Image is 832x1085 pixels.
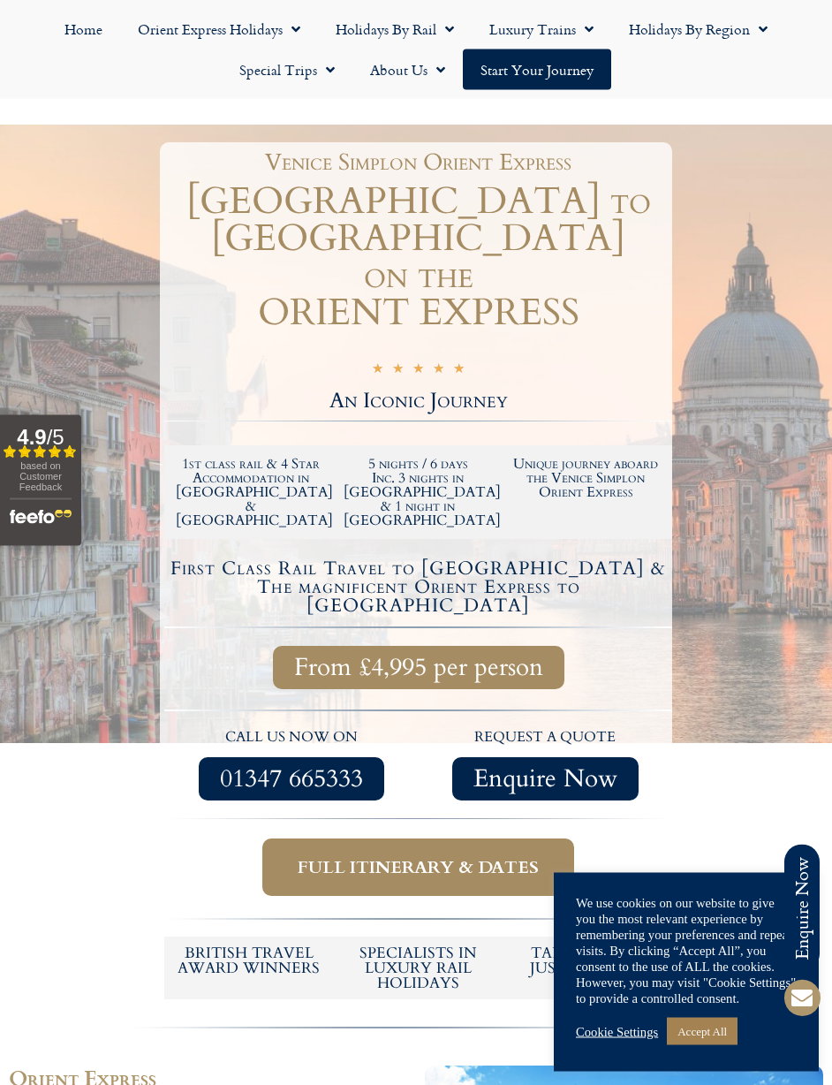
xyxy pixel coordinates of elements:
h1: Venice Simplon Orient Express [173,151,663,174]
h2: An Iconic Journey [164,391,672,412]
p: call us now on [173,726,410,749]
h6: Specialists in luxury rail holidays [343,945,495,990]
a: Full itinerary & dates [262,838,574,896]
a: Cookie Settings [576,1024,658,1040]
h1: [GEOGRAPHIC_DATA] to [GEOGRAPHIC_DATA] on the ORIENT EXPRESS [164,183,672,331]
a: Luxury Trains [472,9,611,49]
h5: tailor-made just for you [511,945,663,975]
i: ★ [372,362,383,379]
h4: First Class Rail Travel to [GEOGRAPHIC_DATA] & The magnificent Orient Express to [GEOGRAPHIC_DATA] [167,559,669,615]
h2: 5 nights / 6 days Inc. 3 nights in [GEOGRAPHIC_DATA] & 1 night in [GEOGRAPHIC_DATA] [344,457,494,527]
span: From £4,995 per person [294,656,543,679]
a: From £4,995 per person [273,646,564,689]
a: About Us [352,49,463,90]
a: Orient Express Holidays [120,9,318,49]
a: Start your Journey [463,49,611,90]
i: ★ [453,362,465,379]
i: ★ [392,362,404,379]
i: ★ [412,362,424,379]
h2: Unique journey aboard the Venice Simplon Orient Express [511,457,661,499]
p: request a quote [427,726,664,749]
a: Enquire Now [452,757,639,800]
span: Enquire Now [473,768,617,790]
a: Holidays by Region [611,9,785,49]
span: Full itinerary & dates [298,856,539,878]
i: ★ [433,362,444,379]
nav: Menu [9,9,823,90]
a: Holidays by Rail [318,9,472,49]
h2: 1st class rail & 4 Star Accommodation in [GEOGRAPHIC_DATA] & [GEOGRAPHIC_DATA] [176,457,326,527]
h5: British Travel Award winners [173,945,325,975]
span: 01347 665333 [220,768,363,790]
a: Home [47,9,120,49]
a: Accept All [667,1018,737,1045]
a: Special Trips [222,49,352,90]
div: We use cookies on our website to give you the most relevant experience by remembering your prefer... [576,895,797,1006]
a: 01347 665333 [199,757,384,800]
div: 5/5 [372,360,465,379]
